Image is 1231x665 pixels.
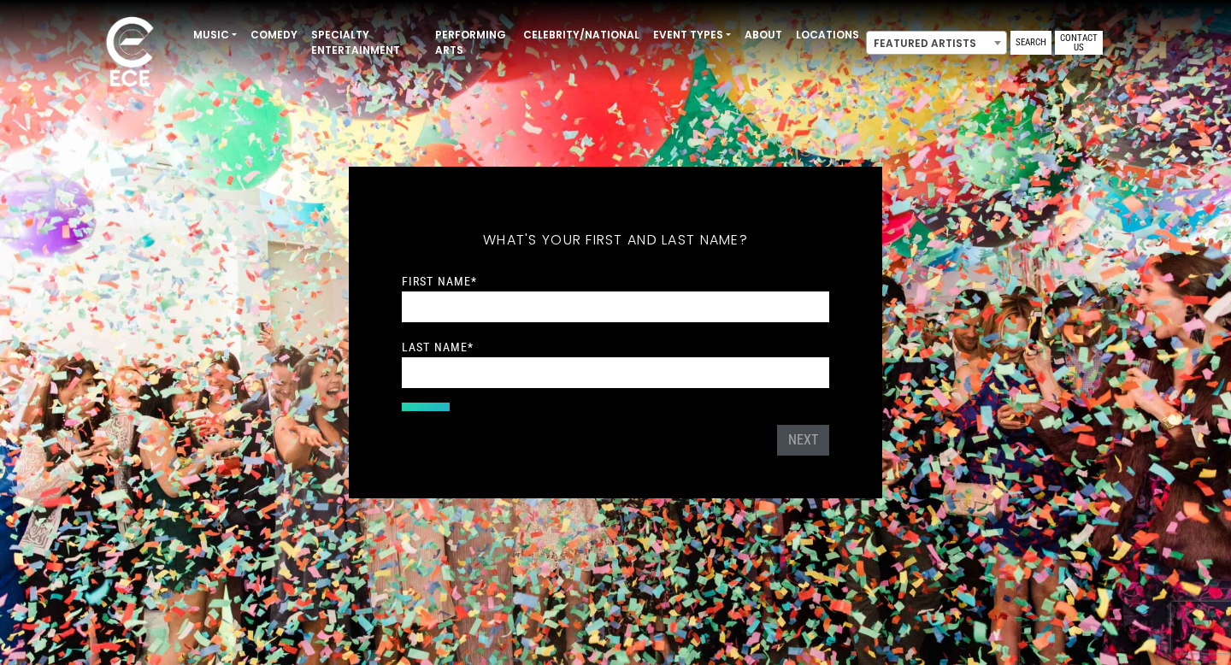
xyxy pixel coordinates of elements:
[1010,31,1051,55] a: Search
[402,339,474,355] label: Last Name
[186,21,244,50] a: Music
[866,31,1007,55] span: Featured Artists
[867,32,1006,56] span: Featured Artists
[244,21,304,50] a: Comedy
[87,12,173,95] img: ece_new_logo_whitev2-1.png
[646,21,738,50] a: Event Types
[402,274,477,289] label: First Name
[304,21,428,65] a: Specialty Entertainment
[516,21,646,50] a: Celebrity/National
[402,209,829,271] h5: What's your first and last name?
[1055,31,1103,55] a: Contact Us
[738,21,789,50] a: About
[789,21,866,50] a: Locations
[428,21,516,65] a: Performing Arts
